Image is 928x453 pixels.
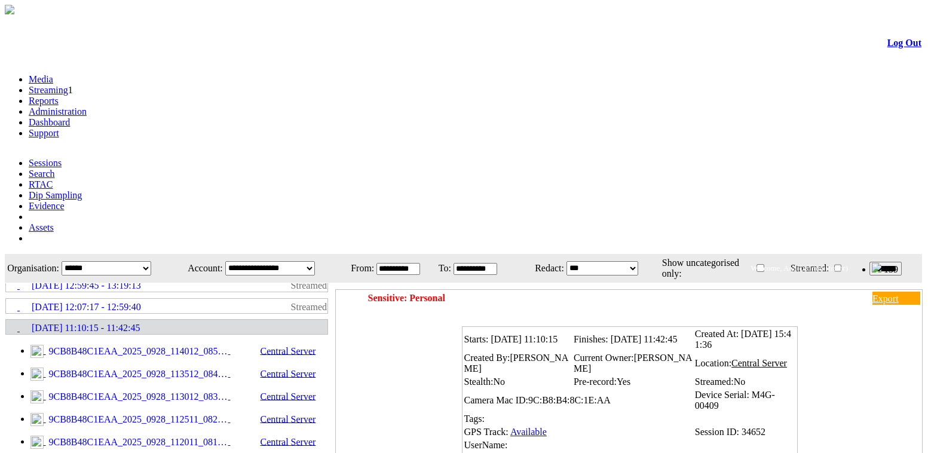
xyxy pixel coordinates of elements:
[29,74,53,84] a: Media
[742,427,765,437] span: 34652
[694,376,796,388] td: Streamed:
[872,292,920,305] a: Export
[464,352,572,375] td: Created By:
[30,414,322,424] a: 9CB8B48C1EAA_2025_0928_112511_082.MP4 Central Server
[611,334,678,344] span: [DATE] 11:42:45
[464,440,508,450] span: UserName:
[731,358,787,368] span: Central Server
[29,201,65,211] a: Evidence
[695,390,749,400] span: Device Serial:
[5,5,14,14] img: arrow-3.png
[7,320,327,333] a: [DATE] 11:10:15 - 11:42:45
[464,414,485,424] span: Tags:
[30,345,44,358] img: video24_pre.svg
[573,352,693,375] td: Current Owner:
[511,255,565,281] td: Redact:
[46,346,228,357] span: 9CB8B48C1EAA_2025_0928_114012_085.MP4
[29,190,82,200] a: Dip Sampling
[30,390,44,403] img: video24_pre.svg
[29,179,53,189] a: RTAC
[29,96,59,106] a: Reports
[695,329,791,350] span: [DATE] 15:41:36
[734,377,746,387] span: No
[30,345,322,356] a: 9CB8B48C1EAA_2025_0928_114012_085.MP4 Central Server
[30,436,322,446] a: 9CB8B48C1EAA_2025_0928_112011_081.MP4 Central Server
[30,413,44,426] img: video24_pre.svg
[32,302,141,313] span: [DATE] 12:07:17 - 12:59:40
[29,106,87,117] a: Administration
[887,38,921,48] a: Log Out
[695,427,739,437] span: Session ID:
[344,255,375,281] td: From:
[231,437,322,447] span: Central Server
[872,263,881,273] img: bell25.png
[29,117,70,127] a: Dashboard
[231,414,322,424] span: Central Server
[231,391,322,402] span: Central Server
[491,334,558,344] span: [DATE] 11:10:15
[46,391,228,402] span: 9CB8B48C1EAA_2025_0928_113012_083.MP4
[510,427,547,437] a: Available
[30,391,322,401] a: 9CB8B48C1EAA_2025_0928_113012_083.MP4 Central Server
[434,255,451,281] td: To:
[30,436,44,449] img: video24_pre.svg
[231,346,322,356] span: Central Server
[573,376,693,388] td: Pre-record:
[464,353,569,374] span: [PERSON_NAME]
[29,85,68,95] a: Streaming
[291,302,327,313] span: Streamed
[32,323,140,333] span: [DATE] 11:10:15 - 11:42:45
[884,264,898,274] span: 139
[695,329,739,339] span: Created At:
[367,291,841,305] td: Sensitive: Personal
[695,390,775,411] span: M4G-00409
[30,368,322,378] a: 9CB8B48C1EAA_2025_0928_113512_084.MP4 Central Server
[30,368,44,381] img: video24_pre.svg
[6,255,60,281] td: Organisation:
[177,255,223,281] td: Account:
[574,334,608,344] span: Finishes:
[617,377,630,387] span: Yes
[231,369,322,379] span: Central Server
[528,395,611,405] span: 9C:B8:B4:8C:1E:AA
[29,222,54,232] a: Assets
[46,369,228,379] span: 9CB8B48C1EAA_2025_0928_113512_084.MP4
[694,352,796,375] td: Location:
[464,334,489,344] span: Starts:
[29,128,59,138] a: Support
[7,278,327,291] a: [DATE] 12:59:45 - 13:19:13
[46,414,228,425] span: 9CB8B48C1EAA_2025_0928_112511_082.MP4
[493,377,505,387] span: No
[464,376,572,388] td: Stealth:
[29,158,62,168] a: Sessions
[7,299,327,313] a: [DATE] 12:07:17 - 12:59:40
[46,437,228,448] span: 9CB8B48C1EAA_2025_0928_112011_081.MP4
[464,427,509,437] span: GPS Track:
[662,258,739,278] span: Show uncategorised only:
[464,389,693,412] td: Camera Mac ID:
[32,280,141,291] span: [DATE] 12:59:45 - 13:19:13
[751,264,849,273] span: Welcome, Aqil (Administrator)
[291,280,327,291] span: Streamed
[68,85,73,95] span: 1
[29,169,55,179] a: Search
[574,353,693,374] span: [PERSON_NAME]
